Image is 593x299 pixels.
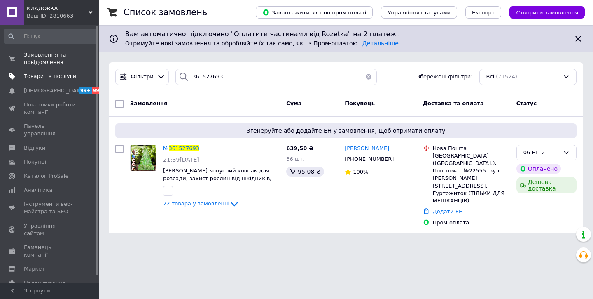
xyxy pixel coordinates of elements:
button: Очистить [360,69,377,85]
div: Дешева доставка [516,177,577,193]
span: Експорт [472,9,495,16]
span: Налаштування [24,280,66,287]
span: Фільтри [131,73,154,81]
button: Управління статусами [381,6,457,19]
span: Відгуки [24,144,45,152]
span: Панель управління [24,122,76,137]
span: Отримуйте нові замовлення та обробляйте їх так само, як і з Пром-оплатою. [125,40,399,47]
span: Інструменти веб-майстра та SEO [24,200,76,215]
span: 36 шт. [286,156,304,162]
span: Товари та послуги [24,73,76,80]
div: Ваш ID: 2810663 [27,12,99,20]
span: Замовлення [130,100,167,106]
img: Фото товару [131,145,156,171]
div: Оплачено [516,164,561,174]
span: Каталог ProSale [24,172,68,180]
span: Вам автоматично підключено "Оплатити частинами від Rozetka" на 2 платежі. [125,30,567,39]
span: Завантажити звіт по пром-оплаті [262,9,366,16]
h1: Список замовлень [124,7,207,17]
button: Експорт [465,6,502,19]
a: Фото товару [130,145,156,171]
span: Маркет [24,265,45,273]
span: [PERSON_NAME] [345,145,389,151]
span: КЛАДОВКА [27,5,89,12]
a: Створити замовлення [501,9,585,15]
span: Статус [516,100,537,106]
span: Cума [286,100,301,106]
span: Показники роботи компанії [24,101,76,116]
span: Згенеруйте або додайте ЕН у замовлення, щоб отримати оплату [119,127,573,135]
span: Управління сайтом [24,222,76,237]
span: 21:39[DATE] [163,156,199,163]
span: Гаманець компанії [24,244,76,259]
input: Пошук [4,29,97,44]
span: Всі [486,73,495,81]
span: Покупець [345,100,375,106]
span: 639,50 ₴ [286,145,313,151]
div: Пром-оплата [433,219,510,226]
span: (71524) [496,73,517,80]
span: [DEMOGRAPHIC_DATA] [24,87,85,94]
span: Замовлення та повідомлення [24,51,76,66]
span: Створити замовлення [516,9,578,16]
button: Завантажити звіт по пром-оплаті [256,6,373,19]
a: №361527693 [163,145,199,151]
span: Управління статусами [388,9,451,16]
a: Додати ЕН [433,208,463,214]
a: [PERSON_NAME] конусний ковпак для розсади, захист рослин від шкідників, 10 шт/уп, Кладовка [163,167,272,189]
span: 22 товара у замовленні [163,200,229,207]
div: Нова Пошта [433,145,510,152]
a: 22 товара у замовленні [163,200,239,207]
span: 100% [353,169,368,175]
span: № [163,145,169,151]
span: Доставка та оплата [423,100,484,106]
div: 06 НП 2 [523,148,560,157]
span: Аналітика [24,186,52,194]
div: [GEOGRAPHIC_DATA] ([GEOGRAPHIC_DATA].), Поштомат №22555: вул. [PERSON_NAME][STREET_ADDRESS], Гурт... [433,152,510,205]
span: 99+ [92,87,105,94]
a: Детальніше [362,40,399,47]
span: Покупці [24,158,46,166]
span: [PHONE_NUMBER] [345,156,394,162]
span: Збережені фільтри: [417,73,473,81]
button: Створити замовлення [509,6,585,19]
span: 361527693 [169,145,199,151]
input: Пошук за номером замовлення, ПІБ покупця, номером телефону, Email, номером накладної [175,69,377,85]
a: [PERSON_NAME] [345,145,389,153]
div: 95.08 ₴ [286,167,324,177]
span: 99+ [78,87,92,94]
